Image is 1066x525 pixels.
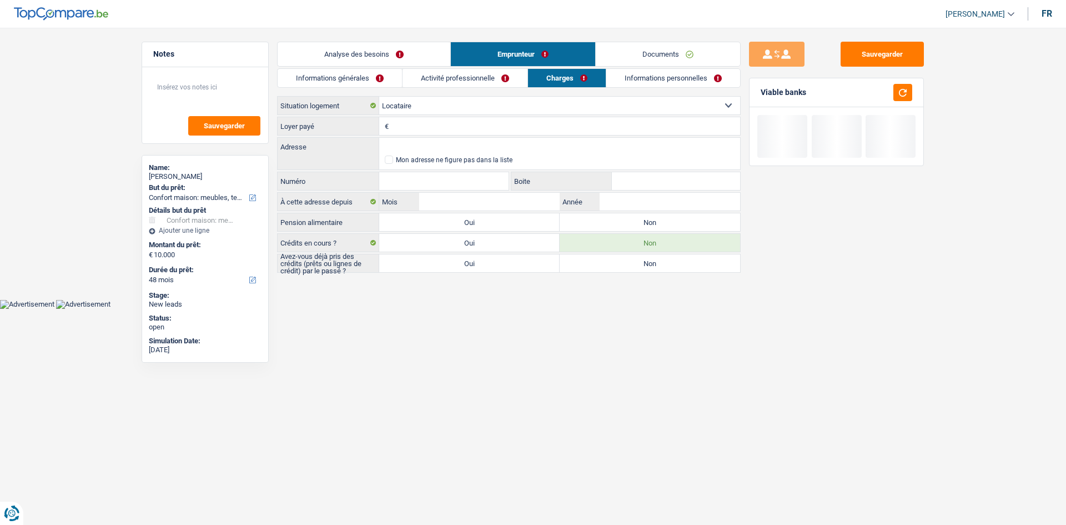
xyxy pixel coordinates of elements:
a: Activité professionnelle [403,69,527,87]
a: Analyse des besoins [278,42,450,66]
label: Numéro [278,172,379,190]
div: New leads [149,300,262,309]
div: Viable banks [761,88,806,97]
span: Sauvegarder [204,122,245,129]
input: MM [419,193,560,211]
div: Simulation Date: [149,337,262,346]
button: Sauvegarder [841,42,924,67]
label: But du prêt: [149,183,259,192]
label: Non [560,254,740,272]
label: Non [560,234,740,252]
a: Charges [528,69,606,87]
button: Sauvegarder [188,116,260,136]
span: [PERSON_NAME] [946,9,1005,19]
input: Sélectionnez votre adresse dans la barre de recherche [379,138,740,156]
label: Année [560,193,599,211]
img: TopCompare Logo [14,7,108,21]
div: Stage: [149,291,262,300]
label: Adresse [278,138,379,156]
div: open [149,323,262,332]
a: Emprunteur [451,42,595,66]
a: Informations personnelles [606,69,740,87]
label: À cette adresse depuis [278,193,379,211]
div: Détails but du prêt [149,206,262,215]
div: [DATE] [149,346,262,354]
label: Avez-vous déjà pris des crédits (prêts ou lignes de crédit) par le passé ? [278,254,379,272]
a: [PERSON_NAME] [937,5,1014,23]
span: € [379,117,391,135]
label: Oui [379,254,560,272]
div: Name: [149,163,262,172]
label: Situation logement [278,97,379,114]
label: Montant du prêt: [149,241,259,249]
label: Durée du prêt: [149,266,259,274]
img: Advertisement [56,300,110,309]
div: Status: [149,314,262,323]
label: Crédits en cours ? [278,234,379,252]
input: AAAA [600,193,740,211]
a: Informations générales [278,69,402,87]
a: Documents [596,42,740,66]
div: Ajouter une ligne [149,227,262,234]
label: Non [560,213,740,231]
label: Loyer payé [278,117,379,135]
label: Oui [379,234,560,252]
label: Oui [379,213,560,231]
label: Pension alimentaire [278,213,379,231]
label: Mois [379,193,419,211]
div: [PERSON_NAME] [149,172,262,181]
span: € [149,251,153,259]
h5: Notes [153,49,257,59]
div: Mon adresse ne figure pas dans la liste [396,157,512,163]
div: fr [1042,8,1052,19]
label: Boite [511,172,612,190]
